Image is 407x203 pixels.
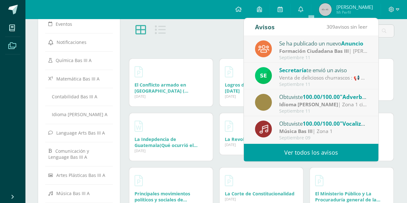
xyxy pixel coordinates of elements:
[135,94,208,99] div: [DATE]
[340,120,383,127] span: "Vocalizaciones"
[279,119,368,128] div: Obtuviste en
[225,94,298,99] div: [DATE]
[341,40,363,47] span: Anuncio
[315,148,388,153] div: [DATE]
[303,93,340,101] span: 100.00/100.00
[135,118,143,134] a: Descargar La Indepdencia de Guatemala(Qué ocurrió el 15 de septiembre).docx
[225,136,292,142] a: La Revolución Liberal de 1871
[225,82,286,94] a: Logros de la Revolución de [DATE]
[48,127,110,138] a: Language Arts Bas III A
[135,136,197,154] a: La Indepdencia de Guatemala(Qué ocurrió el [DATE])
[225,191,298,197] div: Descargar La Corte de Constitucionalidad.pptx
[135,82,208,94] div: Descargar El Conflicto armado en Guatemala ( Ejército/Guerrilla).pptx
[279,101,368,108] div: | Zona 1 ciclo 4
[303,120,340,127] span: 100.00/100.00
[57,39,86,45] span: Notificaciones
[244,144,378,161] a: Ver todos los avisos
[48,145,110,163] a: Comunicación y Lenguage Bas III A
[279,66,307,74] span: Secretaría
[135,82,188,100] a: El Conflicto armado en [GEOGRAPHIC_DATA] ( Ejército/Guerrilla)
[52,111,107,117] span: Idioma [PERSON_NAME] A
[135,148,208,153] div: [DATE]
[225,136,298,142] div: Descargar La Revolución Liberal de 1871.pptx
[315,136,388,148] div: Descargar La Independencia de Guatemala.pptx
[56,190,90,196] span: Música Bas III A
[56,172,105,178] span: Artes Plásticas Bas III A
[48,148,89,160] span: Comunicación y Lenguage Bas III A
[255,67,272,84] img: 458d5f1a9dcc7b61d11f682b7cb5dbf4.png
[279,66,368,74] div: te envió un aviso
[48,169,110,181] a: Artes Plásticas Bas III A
[315,191,388,203] div: Descargar El Ministerio Público y La Procuraduría general de la Nación.pptx
[327,23,367,30] span: avisos sin leer
[279,55,368,60] div: Septiembre 11
[225,142,298,147] div: [DATE]
[336,4,373,10] span: [PERSON_NAME]
[279,128,368,135] div: | Zona 1
[279,39,368,47] div: Se ha publicado un nuevo
[279,101,338,108] strong: Idioma [PERSON_NAME]
[225,173,233,188] a: Descargar La Corte de Constitucionalidad.pptx
[48,54,110,66] a: Química Bas III A
[56,129,105,136] span: Language Arts Bas III A
[135,173,143,188] a: Descargar Principales movimientos políticos y sociales de Guatemala.pptx
[279,108,368,114] div: Septiembre 11
[279,47,368,55] div: | [PERSON_NAME]
[315,173,323,188] a: Descargar El Ministerio Público y La Procuraduría general de la Nación.pptx
[279,47,349,54] strong: Formación Ciudadana Bas III
[319,3,332,16] img: 45x45
[315,82,388,88] div: Descargar La Revolución de octubre de 1944.pptx
[225,118,233,134] a: Descargar La Revolución Liberal de 1871.pptx
[48,187,110,199] a: Música Bas III A
[279,82,368,87] div: Septiembre 11
[56,21,72,27] span: Eventos
[48,18,110,30] a: Eventos
[255,18,275,36] div: Avisos
[56,57,92,63] span: Química Bas III A
[48,36,110,48] a: Notificaciones
[279,135,368,141] div: Septiembre 09
[315,88,388,93] div: [DATE]
[279,128,313,135] strong: Música Bas III
[52,94,97,100] span: Contabilidad Bas III A
[48,73,110,84] a: Matemática Bas III A
[336,10,373,15] span: Mi Perfil
[135,191,208,203] div: Descargar Principales movimientos políticos y sociales de Guatemala.pptx
[225,82,298,94] div: Descargar Logros de la Revolución de octubre de 1944.pptx
[48,91,110,102] a: Contabilidad Bas III A
[48,109,110,120] a: Idioma [PERSON_NAME] A
[279,74,368,81] div: Venta de deliciosos churrascos : 📢 Aviso Importante Se informa que el martes 16 estarán a la vent...
[225,64,233,79] a: Descargar Logros de la Revolución de octubre de 1944.pptx
[279,93,368,101] div: Obtuviste en
[135,64,143,79] a: Descargar El Conflicto armado en Guatemala ( Ejército/Guerrilla).pptx
[340,93,395,101] span: "Adverbios de lugar"
[135,136,208,148] div: Descargar La Indepdencia de Guatemala(Qué ocurrió el 15 de septiembre).docx
[327,23,335,30] span: 309
[225,197,298,201] div: [DATE]
[56,75,100,81] span: Matemática Bas III A
[225,191,294,197] a: La Corte de Constitucionalidad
